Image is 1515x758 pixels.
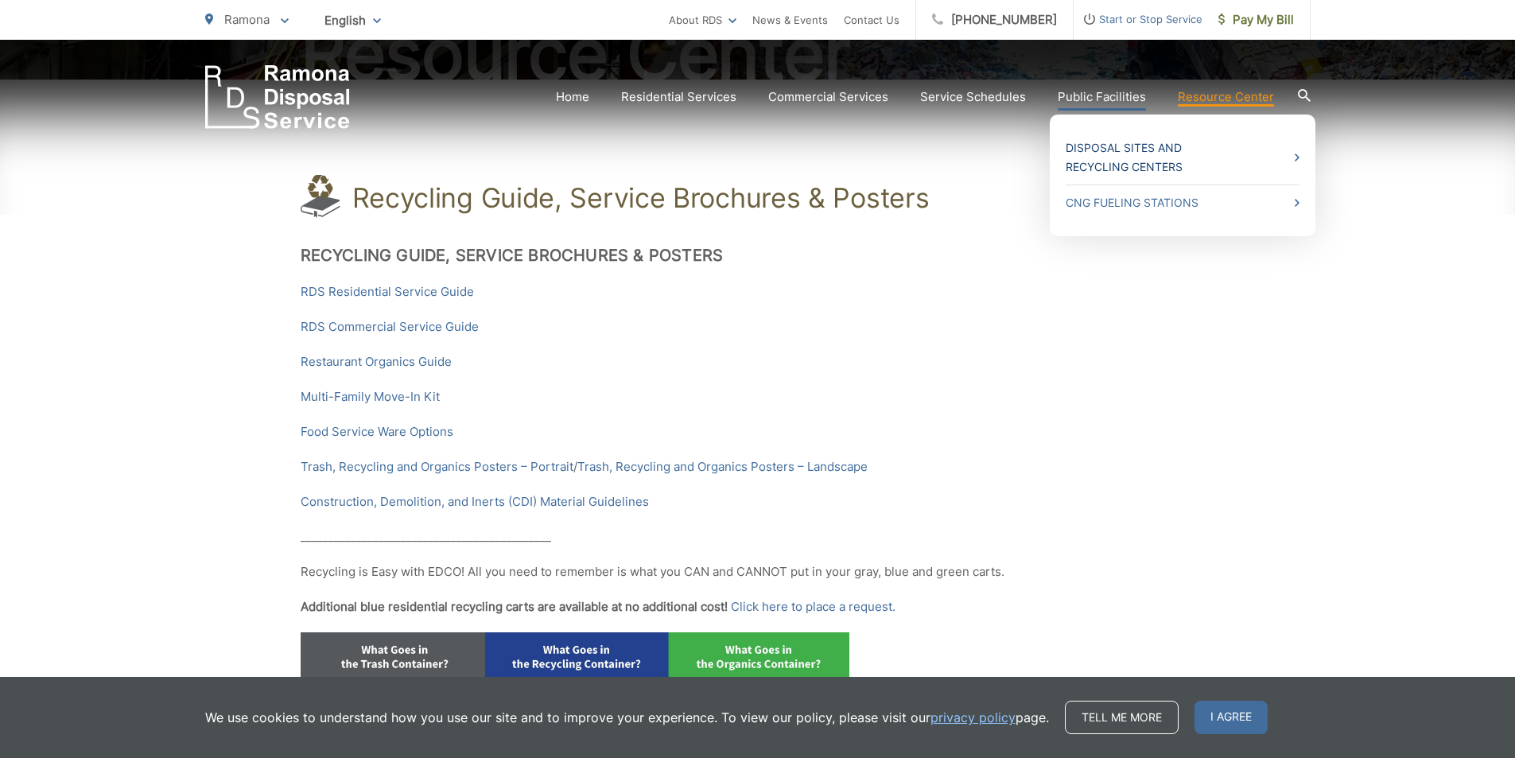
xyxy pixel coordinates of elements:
[301,457,573,476] a: Trash, Recycling and Organics Posters – Portrait
[224,12,270,27] span: Ramona
[621,87,736,107] a: Residential Services
[1195,701,1268,734] span: I agree
[930,708,1016,727] a: privacy policy
[352,182,930,214] h1: Recycling Guide, Service Brochures & Posters
[1218,10,1294,29] span: Pay My Bill
[313,6,393,34] span: English
[768,87,888,107] a: Commercial Services
[1065,701,1179,734] a: Tell me more
[301,527,1215,546] p: _____________________________________________
[752,10,828,29] a: News & Events
[301,352,452,371] a: Restaurant Organics Guide
[301,422,453,441] a: Food Service Ware Options
[301,492,649,511] a: Construction, Demolition, and Inerts (CDI) Material Guidelines
[301,387,440,406] a: Multi-Family Move-In Kit
[301,282,474,301] a: RDS Residential Service Guide
[1178,87,1274,107] a: Resource Center
[1066,138,1299,177] a: Disposal Sites and Recycling Centers
[556,87,589,107] a: Home
[1058,87,1146,107] a: Public Facilities
[844,10,899,29] a: Contact Us
[731,597,895,616] a: Click here to place a request.
[669,10,736,29] a: About RDS
[301,562,1215,581] p: Recycling is Easy with EDCO! All you need to remember is what you CAN and CANNOT put in your gray...
[301,317,479,336] a: RDS Commercial Service Guide
[205,65,350,129] a: EDCD logo. Return to the homepage.
[301,457,1215,476] p: /
[301,599,728,614] strong: Additional blue residential recycling carts are available at no additional cost!
[577,457,868,476] a: Trash, Recycling and Organics Posters – Landscape
[301,246,1215,265] h2: Recycling Guide, Service Brochures & Posters
[1066,193,1299,212] a: CNG Fueling Stations
[205,708,1049,727] p: We use cookies to understand how you use our site and to improve your experience. To view our pol...
[920,87,1026,107] a: Service Schedules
